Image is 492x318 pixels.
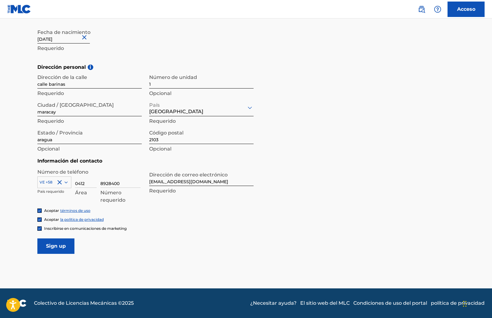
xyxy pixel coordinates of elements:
[37,238,74,254] input: Sign up
[250,300,296,306] font: ¿Necesitar ayuda?
[37,146,60,152] font: Opcional
[353,299,427,307] a: Condiciones de uso del portal
[37,189,64,194] font: País requerido
[418,6,425,13] img: buscar
[461,288,492,318] iframe: Widget de chat
[250,299,296,307] a: ¿Necesitar ayuda?
[37,90,64,96] font: Requerido
[44,226,127,231] font: Inscribirse en comunicaciones de marketing
[457,6,475,12] font: Acceso
[44,217,59,222] font: Aceptar
[149,109,203,114] font: [GEOGRAPHIC_DATA]
[431,299,485,307] a: política de privacidad
[60,217,104,222] a: la política de privacidad
[149,188,176,194] font: Requerido
[431,300,485,306] font: política de privacidad
[434,6,441,13] img: ayuda
[463,295,467,313] div: Arrastrar
[149,118,176,124] font: Requerido
[37,118,64,124] font: Requerido
[7,299,27,307] img: logo
[37,169,88,175] font: Número de teléfono
[38,227,41,230] img: caja
[149,146,171,152] font: Opcional
[90,64,91,70] font: i
[122,300,134,306] font: 2025
[44,208,59,213] font: Aceptar
[7,5,31,14] img: Logotipo del MLC
[353,300,427,306] font: Condiciones de uso del portal
[37,45,64,51] font: Requerido
[38,218,41,221] img: caja
[149,90,171,96] font: Opcional
[37,64,86,70] font: Dirección personal
[448,2,485,17] a: Acceso
[100,190,125,203] font: Número requerido
[300,300,350,306] font: El sitio web del MLC
[415,3,428,15] a: Búsqueda pública
[38,209,41,213] img: caja
[300,299,350,307] a: El sitio web del MLC
[37,158,102,164] font: Información del contacto
[37,29,90,35] font: Fecha de nacimiento
[34,300,122,306] font: Colectivo de Licencias Mecánicas ©
[81,28,90,47] button: Cerca
[75,190,87,196] font: Área
[60,208,90,213] a: términos de uso
[431,3,444,15] div: Ayuda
